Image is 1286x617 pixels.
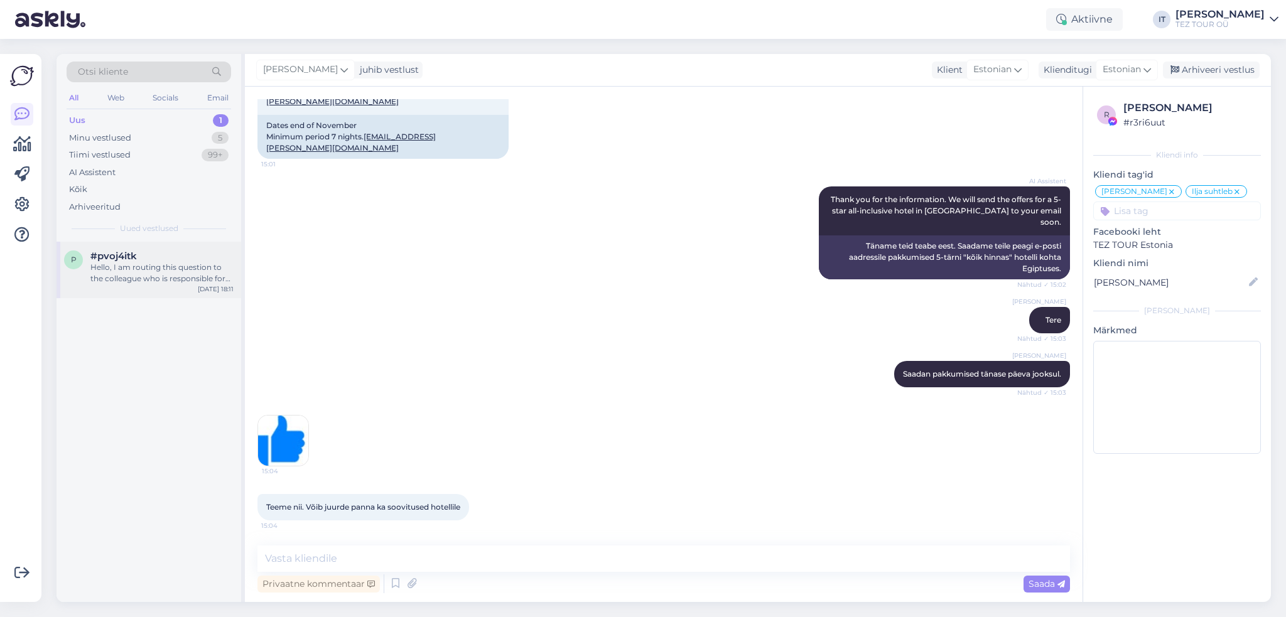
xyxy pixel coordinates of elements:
span: [PERSON_NAME] [1012,297,1066,306]
span: [PERSON_NAME] [1101,188,1167,195]
div: IT [1153,11,1170,28]
span: p [71,255,77,264]
div: Uus [69,114,85,127]
div: Hello, I am routing this question to the colleague who is responsible for this topic. The reply m... [90,262,234,284]
div: Dates end of November Minimum period 7 nights. [257,115,509,159]
div: Klient [932,63,963,77]
div: Kõik [69,183,87,196]
a: [PERSON_NAME]TEZ TOUR OÜ [1175,9,1278,30]
span: Thank you for the information. We will send the offers for a 5-star all-inclusive hotel in [GEOGR... [831,195,1063,227]
span: [PERSON_NAME] [1012,351,1066,360]
div: [PERSON_NAME] [1175,9,1265,19]
div: Täname teid teabe eest. Saadame teile peagi e-posti aadressile pakkumised 5-tärni "kõik hinnas" h... [819,235,1070,279]
span: 15:04 [261,521,308,530]
div: 5 [212,132,229,144]
img: Askly Logo [10,64,34,88]
div: # r3ri6uut [1123,115,1257,129]
span: Estonian [973,63,1012,77]
span: Saada [1029,578,1065,589]
span: Ilja suhtleb [1192,188,1233,195]
span: AI Assistent [1019,176,1066,186]
p: Märkmed [1093,324,1261,337]
div: [PERSON_NAME] [1093,305,1261,316]
span: Otsi kliente [78,65,128,78]
span: Estonian [1103,63,1141,77]
p: Kliendi tag'id [1093,168,1261,181]
div: AI Assistent [69,166,116,179]
div: Tiimi vestlused [69,149,131,161]
span: Nähtud ✓ 15:02 [1017,280,1066,289]
div: Arhiveeritud [69,201,121,213]
span: Nähtud ✓ 15:03 [1017,334,1066,343]
div: Arhiveeri vestlus [1163,62,1260,78]
div: 1 [213,114,229,127]
div: Kliendi info [1093,149,1261,161]
span: r [1104,110,1110,119]
div: Web [105,90,127,106]
p: TEZ TOUR Estonia [1093,239,1261,252]
div: TEZ TOUR OÜ [1175,19,1265,30]
span: Saadan pakkumised tänase päeva jooksul. [903,369,1061,378]
span: 15:01 [261,159,308,169]
p: Kliendi nimi [1093,257,1261,270]
span: #pvoj4itk [90,250,137,262]
div: Aktiivne [1046,8,1123,31]
p: Facebooki leht [1093,225,1261,239]
span: Teeme nii. Võib juurde panna ka soovitused hotellile [266,502,460,512]
div: Email [205,90,231,106]
div: [DATE] 18:11 [198,284,234,294]
div: juhib vestlust [355,63,419,77]
img: Attachment [258,416,308,466]
span: [PERSON_NAME] [263,63,338,77]
input: Lisa tag [1093,201,1261,220]
div: Klienditugi [1039,63,1092,77]
span: 15:04 [262,466,309,476]
div: [PERSON_NAME] [1123,100,1257,115]
div: Privaatne kommentaar [257,576,380,593]
input: Lisa nimi [1094,276,1246,289]
span: Nähtud ✓ 15:03 [1017,388,1066,397]
div: All [67,90,81,106]
span: Uued vestlused [120,223,178,234]
span: Tere [1046,315,1061,325]
div: Socials [150,90,181,106]
div: Minu vestlused [69,132,131,144]
div: 99+ [202,149,229,161]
